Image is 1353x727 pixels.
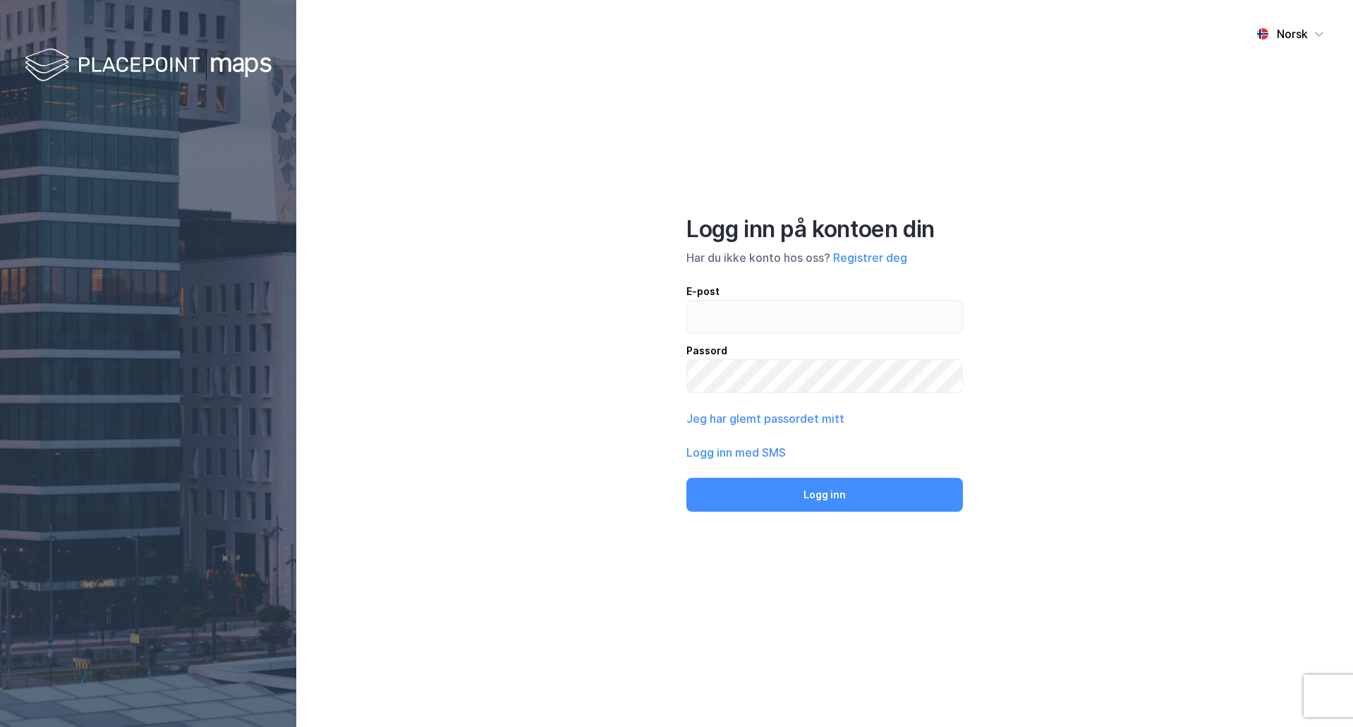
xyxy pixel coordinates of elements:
[1277,25,1308,42] div: Norsk
[686,410,844,427] button: Jeg har glemt passordet mitt
[686,215,963,244] div: Logg inn på kontoen din
[833,249,907,266] button: Registrer deg
[686,478,963,512] button: Logg inn
[686,342,963,359] div: Passord
[686,283,963,300] div: E-post
[686,249,963,266] div: Har du ikke konto hos oss?
[25,45,272,87] img: logo-white.f07954bde2210d2a523dddb988cd2aa7.svg
[686,444,786,461] button: Logg inn med SMS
